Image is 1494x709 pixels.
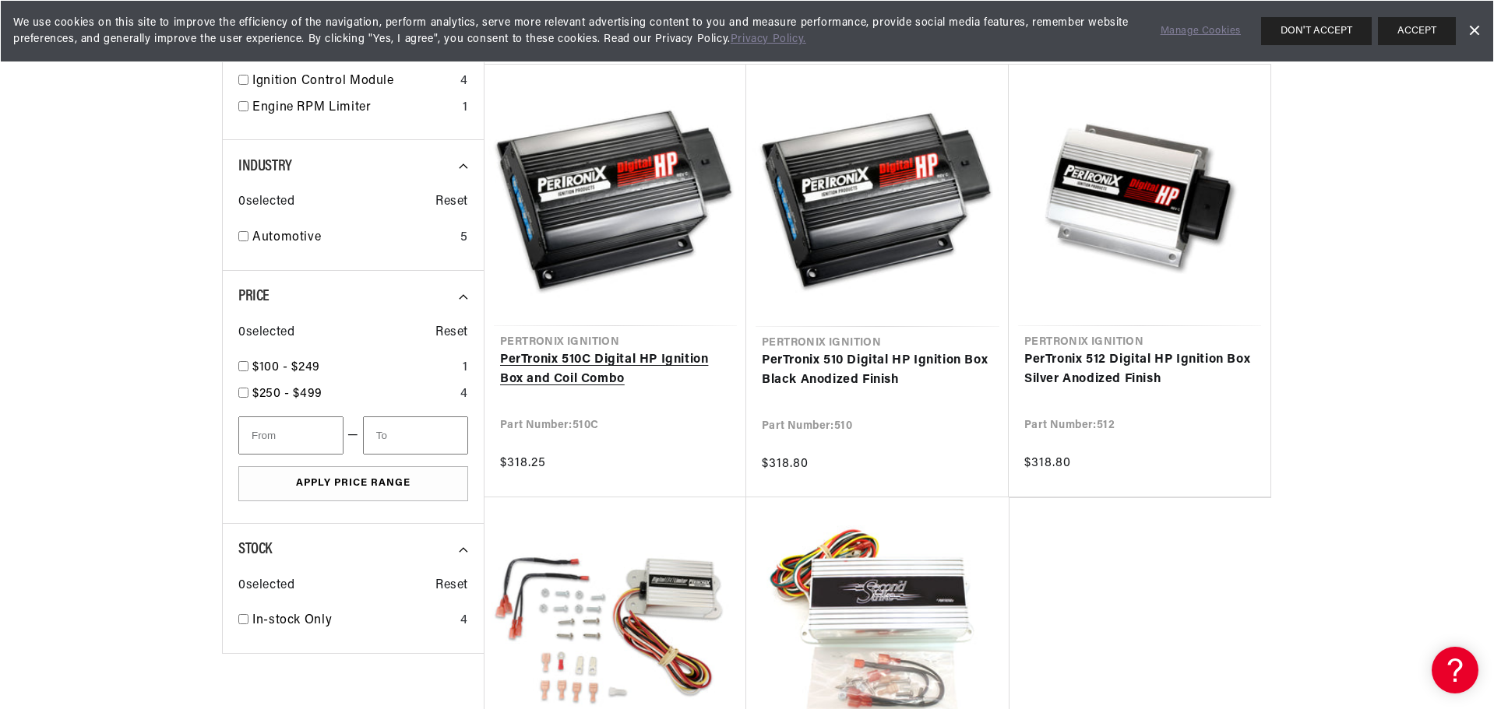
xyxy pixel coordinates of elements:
[347,426,359,446] span: —
[238,542,272,557] span: Stock
[238,159,292,174] span: Industry
[460,611,468,631] div: 4
[252,611,454,631] a: In-stock Only
[1024,350,1255,390] a: PerTronix 512 Digital HP Ignition Box Silver Anodized Finish
[252,98,456,118] a: Engine RPM Limiter
[460,228,468,248] div: 5
[762,351,993,391] a: PerTronix 510 Digital HP Ignition Box Black Anodized Finish
[238,323,294,343] span: 0 selected
[238,416,344,455] input: From
[238,466,468,501] button: Apply Price Range
[460,384,468,405] div: 4
[463,358,468,378] div: 1
[252,361,320,374] span: $100 - $249
[1378,17,1456,45] button: ACCEPT
[435,576,468,596] span: Reset
[238,192,294,212] span: 0 selected
[1261,17,1372,45] button: DON'T ACCEPT
[463,98,468,118] div: 1
[252,228,454,248] a: Automotive
[238,289,270,304] span: Price
[500,350,731,390] a: PerTronix 510C Digital HP Ignition Box and Coil Combo
[435,192,468,212] span: Reset
[731,33,806,45] a: Privacy Policy.
[363,416,468,455] input: To
[1161,23,1241,40] a: Manage Cookies
[1462,19,1485,43] a: Dismiss Banner
[238,576,294,596] span: 0 selected
[435,323,468,343] span: Reset
[252,72,454,92] a: Ignition Control Module
[252,388,322,400] span: $250 - $499
[13,15,1139,47] span: We use cookies on this site to improve the efficiency of the navigation, perform analytics, serve...
[460,72,468,92] div: 4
